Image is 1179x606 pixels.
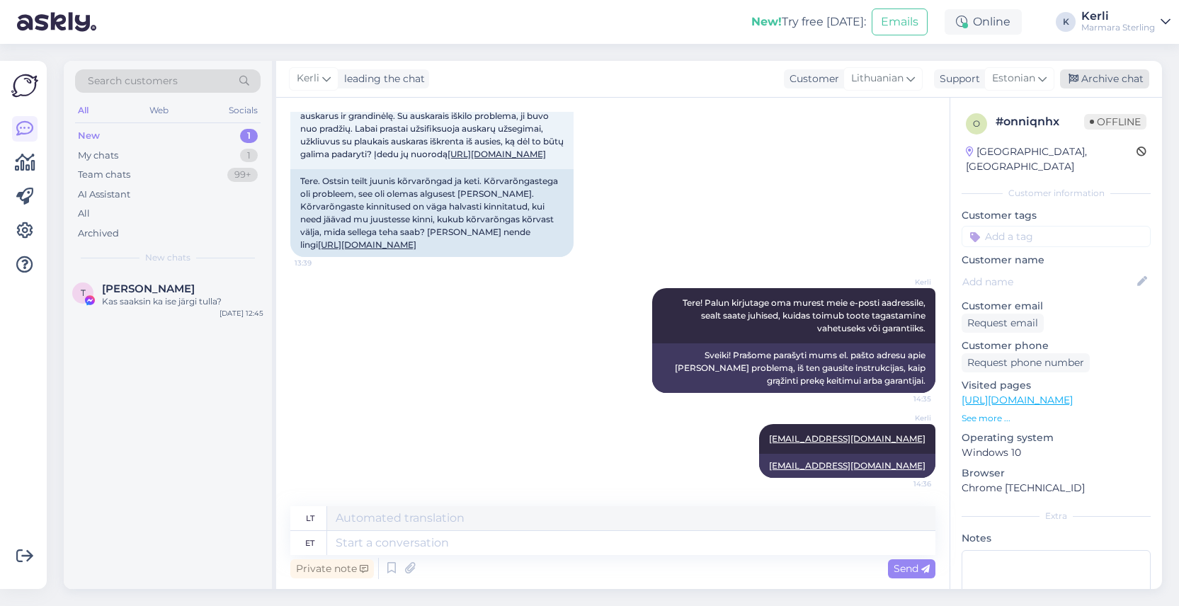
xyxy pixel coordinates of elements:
div: Private note [290,559,374,578]
p: Customer email [962,299,1151,314]
div: AI Assistant [78,188,130,202]
div: Support [934,72,980,86]
div: All [78,207,90,221]
div: [GEOGRAPHIC_DATA], [GEOGRAPHIC_DATA] [966,144,1137,174]
p: Chrome [TECHNICAL_ID] [962,481,1151,496]
span: New chats [145,251,190,264]
div: et [305,531,314,555]
div: 99+ [227,168,258,182]
span: T [81,287,86,298]
p: Browser [962,466,1151,481]
span: Offline [1084,114,1146,130]
div: Online [945,9,1022,35]
a: [URL][DOMAIN_NAME] [318,239,416,250]
div: All [75,101,91,120]
div: Customer information [962,187,1151,200]
span: Kerli [878,413,931,423]
input: Add a tag [962,226,1151,247]
span: 14:36 [878,479,931,489]
a: [EMAIL_ADDRESS][DOMAIN_NAME] [769,460,925,471]
div: Request email [962,314,1044,333]
span: Lithuanian [851,71,904,86]
span: Send [894,562,930,575]
p: Notes [962,531,1151,546]
div: Tere. Ostsin teilt juunis kõrvarõngad ja keti. Kõrvarõngastega oli probleem, see oli olemas algus... [290,169,574,257]
span: Estonian [992,71,1035,86]
div: Sveiki! Prašome parašyti mums el. pašto adresu apie [PERSON_NAME] problemą, iš ten gausite instru... [652,343,935,393]
div: # onniqnhx [996,113,1084,130]
span: o [973,118,980,129]
span: 14:35 [878,394,931,404]
div: 1 [240,129,258,143]
b: New! [751,15,782,28]
div: [DATE] 12:45 [220,308,263,319]
a: [URL][DOMAIN_NAME] [962,394,1073,406]
a: [URL][DOMAIN_NAME] [448,149,546,159]
span: 13:39 [295,258,348,268]
span: Sveiki. Birželio mėnesį pirkau iš [GEOGRAPHIC_DATA] auskarus ir grandinėlę. Su auskarais iškilo p... [300,98,566,159]
span: Kerli [878,277,931,287]
input: Add name [962,274,1134,290]
p: Windows 10 [962,445,1151,460]
div: Socials [226,101,261,120]
p: Customer name [962,253,1151,268]
span: Tambet Kattel [102,282,195,295]
div: Archived [78,227,119,241]
p: Operating system [962,430,1151,445]
a: KerliMarmara Sterling [1081,11,1171,33]
div: Customer [784,72,839,86]
div: K [1056,12,1076,32]
p: Visited pages [962,378,1151,393]
span: Kerli [297,71,319,86]
span: Search customers [88,74,178,88]
p: See more ... [962,412,1151,425]
div: New [78,129,100,143]
div: Marmara Sterling [1081,22,1155,33]
div: 1 [240,149,258,163]
div: Extra [962,510,1151,522]
div: lt [306,506,314,530]
div: Team chats [78,168,130,182]
p: Customer phone [962,338,1151,353]
div: Archive chat [1060,69,1149,88]
div: leading the chat [338,72,425,86]
div: Kas saaksin ka ise järgi tulla? [102,295,263,308]
p: Customer tags [962,208,1151,223]
div: Request phone number [962,353,1090,372]
div: Try free [DATE]: [751,13,866,30]
a: [EMAIL_ADDRESS][DOMAIN_NAME] [769,433,925,444]
img: Askly Logo [11,72,38,99]
div: Kerli [1081,11,1155,22]
div: Web [147,101,171,120]
button: Emails [872,8,928,35]
span: Tere! Palun kirjutage oma murest meie e-posti aadressile, sealt saate juhised, kuidas toimub toot... [683,297,928,333]
div: My chats [78,149,118,163]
